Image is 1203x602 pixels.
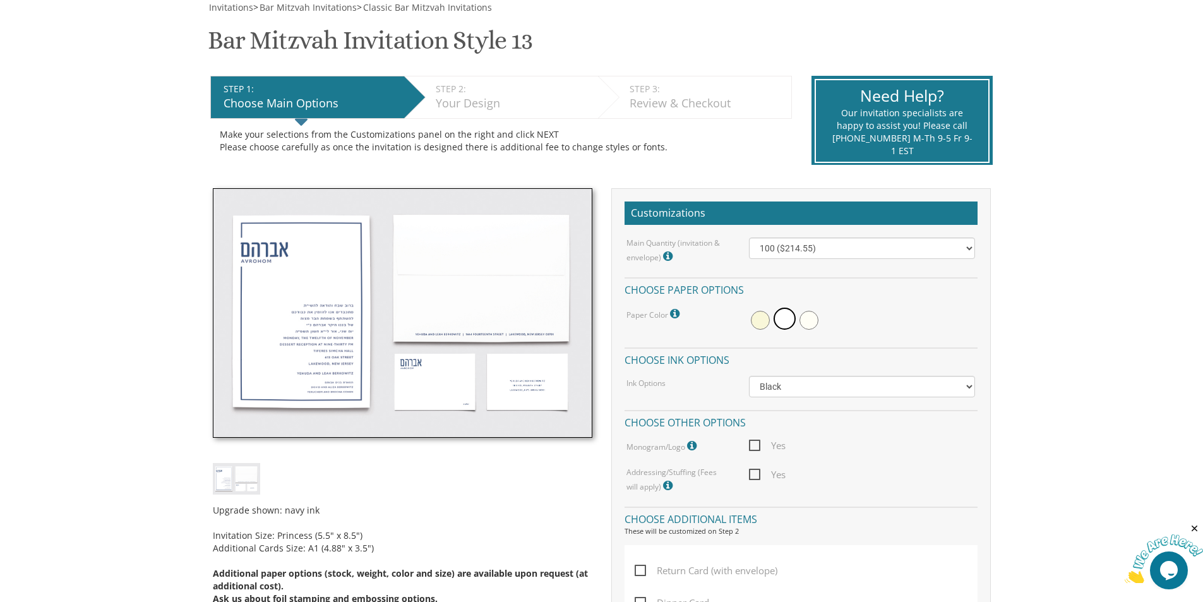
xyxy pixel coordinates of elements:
[1125,523,1203,583] iframe: chat widget
[436,83,592,95] div: STEP 2:
[260,1,357,13] span: Bar Mitzvah Invitations
[208,27,532,64] h1: Bar Mitzvah Invitation Style 13
[749,467,786,483] span: Yes
[749,438,786,454] span: Yes
[626,378,666,388] label: Ink Options
[436,95,592,112] div: Your Design
[832,107,973,157] div: Our invitation specialists are happy to assist you! Please call [PHONE_NUMBER] M-Th 9-5 Fr 9-1 EST
[626,306,683,322] label: Paper Color
[213,567,588,592] span: Additional paper options (stock, weight, color and size) are available upon request (at additiona...
[220,128,782,154] div: Make your selections from the Customizations panel on the right and click NEXT Please choose care...
[357,1,492,13] span: >
[626,238,730,265] label: Main Quantity (invitation & envelope)
[224,83,398,95] div: STEP 1:
[625,277,978,299] h4: Choose paper options
[832,85,973,107] div: Need Help?
[362,1,492,13] a: Classic Bar Mitzvah Invitations
[625,507,978,529] h4: Choose additional items
[253,1,357,13] span: >
[208,1,253,13] a: Invitations
[258,1,357,13] a: Bar Mitzvah Invitations
[625,526,978,536] div: These will be customized on Step 2
[213,463,260,494] img: bminv-thumb-13.jpg
[209,1,253,13] span: Invitations
[625,410,978,432] h4: Choose other options
[630,95,785,112] div: Review & Checkout
[635,563,777,579] span: Return Card (with envelope)
[630,83,785,95] div: STEP 3:
[625,202,978,226] h2: Customizations
[626,467,730,494] label: Addressing/Stuffing (Fees will apply)
[363,1,492,13] span: Classic Bar Mitzvah Invitations
[213,188,592,438] img: bminv-thumb-13.jpg
[224,95,398,112] div: Choose Main Options
[625,347,978,370] h4: Choose ink options
[626,438,700,454] label: Monogram/Logo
